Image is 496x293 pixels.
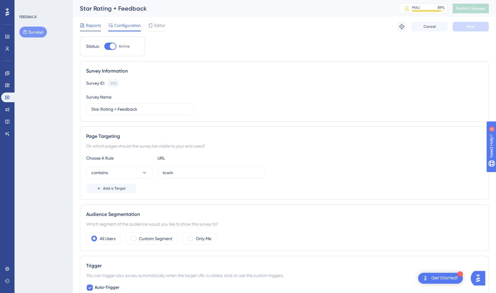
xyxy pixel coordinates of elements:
span: Add a Target [103,186,126,191]
div: Open Get Started! checklist, remaining modules: 1 [418,273,463,284]
div: Choose A Rule [86,155,153,162]
div: 5133 [110,81,117,86]
input: Type your Survey name [91,106,189,112]
label: Custom Segment [139,235,172,242]
div: Status: [86,43,99,50]
span: Active [119,44,130,49]
div: On which pages should the survey be visible to your end users? [86,142,482,150]
label: Only Me [196,235,211,242]
div: Audience Segmentation [86,211,482,218]
div: Get Started! [431,275,458,282]
div: You can trigger your survey automatically when the target URL is visited, and/or use the custom t... [86,272,482,279]
div: 89 % [438,5,445,10]
div: 5 [42,3,44,8]
button: Surveys [19,27,47,37]
button: contains [86,167,153,179]
div: URL [157,155,224,162]
span: Need Help? [14,2,38,9]
span: Configuration [114,22,141,29]
span: Editor [154,22,165,29]
div: Which segment of the audience would you like to show this survey to? [86,220,482,228]
div: FEEDBACK [19,15,37,19]
span: Save [466,24,475,29]
span: Publish Changes [456,6,485,11]
div: Survey ID: [86,80,105,87]
label: All Users [100,235,115,242]
div: MAU [412,5,420,10]
div: 1 [457,271,463,277]
div: Survey Information [86,67,482,75]
span: Auto-Trigger [95,284,119,291]
button: Save [452,22,489,31]
span: Cancel [423,24,436,29]
div: Star Rating + Feedback [80,4,384,13]
div: Survey Name [86,93,112,101]
iframe: UserGuiding AI Assistant Launcher [471,269,489,287]
div: Page Targeting [86,133,482,140]
button: Add a Target [86,184,136,193]
div: Trigger [86,262,482,269]
button: Publish Changes [452,4,489,13]
input: yourwebsite.com/path [163,169,260,176]
img: launcher-image-alternative-text [422,275,429,282]
span: Reports [86,22,101,29]
button: Cancel [411,22,448,31]
span: contains [91,169,108,176]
